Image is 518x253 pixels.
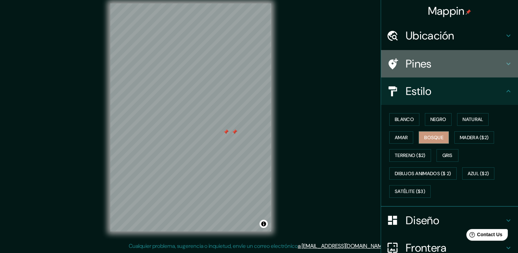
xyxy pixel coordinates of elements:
[381,207,518,234] div: Diseño
[442,151,453,160] font: Gris
[129,242,387,250] p: Cualquier problema, sugerencia o inquietud, envíe un correo electrónico .
[462,167,495,180] button: Azul ($2)
[406,29,504,43] h4: Ubicación
[389,131,413,144] button: Amar
[406,84,504,98] h4: Estilo
[466,9,471,15] img: pin-icon.png
[457,113,489,126] button: Natural
[395,115,414,124] font: Blanco
[454,131,494,144] button: Madera ($2)
[389,167,457,180] button: Dibujos animados ($ 2)
[468,169,489,178] font: Azul ($2)
[389,149,431,162] button: Terreno ($2)
[424,133,443,142] font: Bosque
[110,3,271,231] canvas: Mapa
[419,131,449,144] button: Bosque
[260,220,268,228] button: Alternar atribución
[395,187,425,196] font: Satélite ($3)
[428,4,465,18] font: Mappin
[381,77,518,105] div: Estilo
[425,113,452,126] button: Negro
[389,185,431,198] button: Satélite ($3)
[395,133,408,142] font: Amar
[460,133,489,142] font: Madera ($2)
[395,169,451,178] font: Dibujos animados ($ 2)
[406,214,504,227] h4: Diseño
[395,151,426,160] font: Terreno ($2)
[298,242,386,250] a: a [EMAIL_ADDRESS][DOMAIN_NAME]
[389,113,419,126] button: Blanco
[457,226,510,245] iframe: Help widget launcher
[463,115,483,124] font: Natural
[381,22,518,49] div: Ubicación
[430,115,446,124] font: Negro
[406,57,504,71] h4: Pines
[437,149,458,162] button: Gris
[381,50,518,77] div: Pines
